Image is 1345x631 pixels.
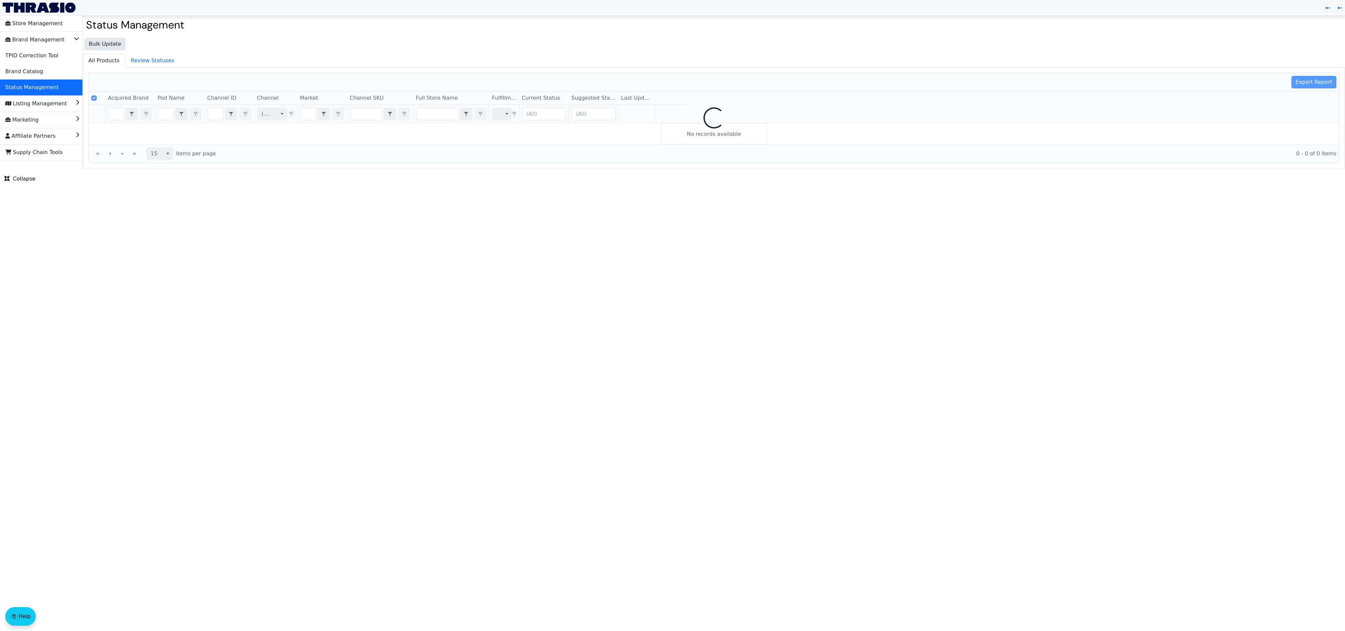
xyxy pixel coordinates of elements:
[5,98,67,109] span: Listing Management
[5,131,56,141] span: Affiliate Partners
[5,66,43,77] span: Brand Catalog
[4,175,35,183] span: Collapse
[86,19,1342,31] h2: Status Management
[5,18,63,29] span: Store Management
[5,34,65,45] span: Brand Management
[5,82,59,93] span: Status Management
[84,38,125,50] button: Bulk Update
[5,147,63,158] span: Supply Chain Tools
[5,607,36,626] button: Help floatingactionbutton
[5,115,39,125] span: Marketing
[3,3,75,13] img: Thrasio Logo
[125,54,179,67] span: Review Statuses
[5,50,58,61] span: TPID Correction Tool
[83,54,125,67] span: All Products
[89,40,121,48] span: Bulk Update
[19,612,30,620] span: Help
